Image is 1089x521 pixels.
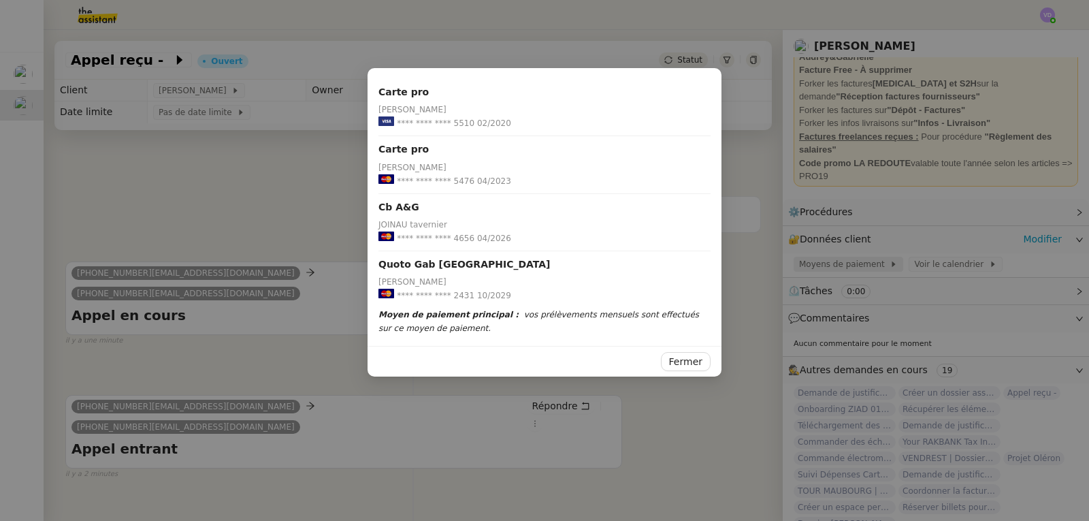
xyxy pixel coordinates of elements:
[378,310,519,319] strong: Moyen de paiement principal :
[378,174,394,184] img: card
[378,161,711,174] div: [PERSON_NAME]
[378,116,394,126] img: card
[378,218,711,232] div: JOINAU tavernier
[378,232,394,241] img: card
[378,289,394,298] img: card
[378,103,711,116] div: [PERSON_NAME]
[477,232,511,245] span: 04/2026
[378,142,429,157] strong: Carte pro
[477,116,511,130] span: 02/2020
[669,354,702,370] span: Fermer
[477,289,511,302] span: 10/2029
[378,84,429,100] strong: Carte pro
[661,352,711,371] button: Fermer
[378,200,419,215] strong: Cb A&G
[378,257,551,272] strong: Quoto Gab [GEOGRAPHIC_DATA]
[378,275,711,289] div: [PERSON_NAME]
[378,310,699,333] span: vos prélèvements mensuels sont effectués sur ce moyen de paiement.
[477,174,511,188] span: 04/2023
